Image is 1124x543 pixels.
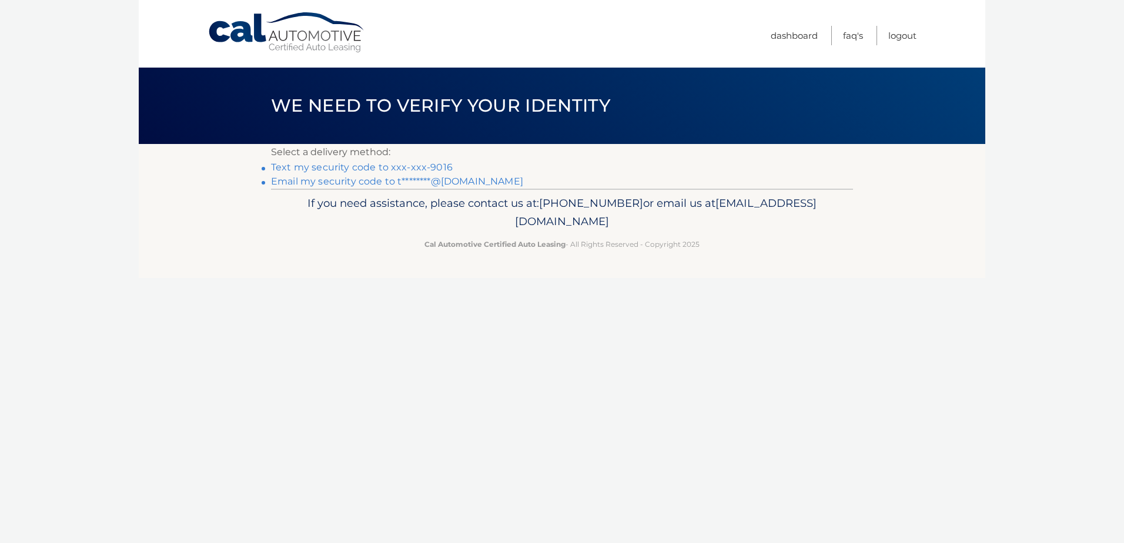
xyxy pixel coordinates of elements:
a: Cal Automotive [208,12,366,53]
a: Logout [888,26,916,45]
a: Text my security code to xxx-xxx-9016 [271,162,453,173]
span: We need to verify your identity [271,95,610,116]
strong: Cal Automotive Certified Auto Leasing [424,240,566,249]
p: - All Rights Reserved - Copyright 2025 [279,238,845,250]
a: Email my security code to t********@[DOMAIN_NAME] [271,176,523,187]
a: Dashboard [771,26,818,45]
span: [PHONE_NUMBER] [539,196,643,210]
p: Select a delivery method: [271,144,853,160]
a: FAQ's [843,26,863,45]
p: If you need assistance, please contact us at: or email us at [279,194,845,232]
